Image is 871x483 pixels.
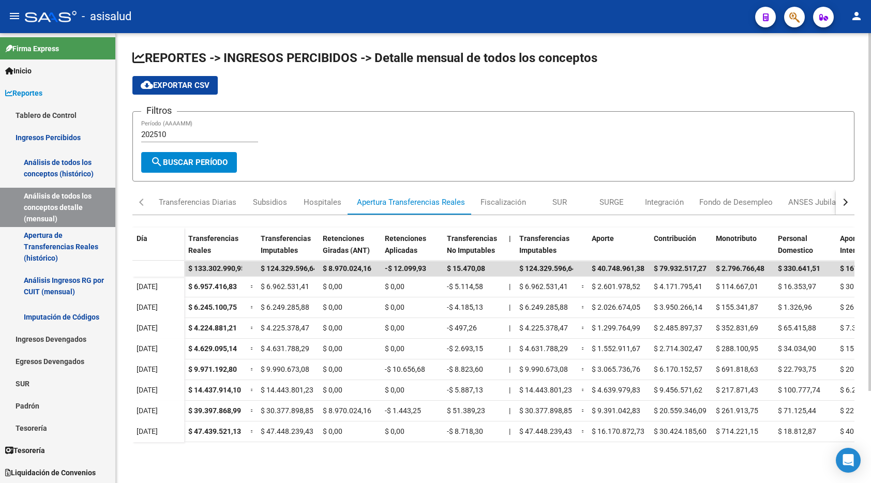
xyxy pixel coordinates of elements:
span: $ 30.377.898,85 [261,406,313,415]
span: = [250,344,254,353]
span: $ 4.631.788,29 [261,344,309,353]
span: = [581,427,585,435]
span: $ 39.397.868,99 [188,406,241,415]
span: [DATE] [137,427,158,435]
span: $ 0,00 [385,344,404,353]
span: $ 6.962.531,41 [261,282,309,291]
button: Exportar CSV [132,76,218,95]
span: -$ 5.114,58 [447,282,483,291]
span: Monotributo [716,234,757,243]
span: Retenciones Giradas (ANT) [323,234,370,254]
span: -$ 12.099,93 [385,264,426,273]
span: = [250,324,254,332]
span: $ 0,00 [323,324,342,332]
span: Transferencias Imputables [261,234,311,254]
span: $ 352.831,69 [716,324,758,332]
span: $ 155.341,87 [716,303,758,311]
span: $ 0,00 [385,282,404,291]
span: | [509,427,510,435]
span: $ 6.249.285,88 [519,303,568,311]
span: $ 71.125,44 [778,406,816,415]
span: $ 6.249.285,88 [261,303,309,311]
span: $ 2.485.897,37 [654,324,702,332]
span: $ 47.448.239,43 [519,427,572,435]
div: Transferencias Diarias [159,197,236,208]
span: $ 6.957.416,83 [188,282,237,291]
span: $ 22.793,75 [778,365,816,373]
span: = [581,406,585,415]
span: $ 261.913,75 [716,406,758,415]
span: $ 4.639.979,83 [592,386,640,394]
span: = [581,282,585,291]
span: Inicio [5,65,32,77]
span: $ 18.812,87 [778,427,816,435]
div: Fiscalización [480,197,526,208]
span: Tesorería [5,445,45,456]
div: SUR [552,197,567,208]
span: $ 16.353,97 [778,282,816,291]
datatable-header-cell: Monotributo [712,228,774,271]
span: Contribución [654,234,696,243]
div: Fondo de Desempleo [699,197,773,208]
span: -$ 8.718,30 [447,427,483,435]
div: Open Intercom Messenger [836,448,861,473]
mat-icon: person [850,10,863,22]
span: $ 6.170.152,57 [654,365,702,373]
span: $ 0,00 [385,427,404,435]
span: $ 288.100,95 [716,344,758,353]
span: $ 34.034,90 [778,344,816,353]
span: Transferencias Reales [188,234,238,254]
span: -$ 10.656,68 [385,365,425,373]
span: = [250,406,254,415]
span: Reportes [5,87,42,99]
span: $ 0,00 [385,324,404,332]
div: Integración [645,197,684,208]
span: $ 0,00 [385,303,404,311]
span: = [581,386,585,394]
span: $ 51.389,23 [447,406,485,415]
datatable-header-cell: | [505,228,515,271]
span: [DATE] [137,344,158,353]
span: $ 124.329.596,64 [519,264,576,273]
span: | [509,365,510,373]
span: | [509,406,510,415]
span: = [250,303,254,311]
span: $ 79.932.517,27 [654,264,707,273]
span: $ 1.299.764,99 [592,324,640,332]
span: $ 4.631.788,29 [519,344,568,353]
span: Retenciones Aplicadas [385,234,426,254]
span: $ 133.302.990,95 [188,264,245,273]
span: Firma Express [5,43,59,54]
span: -$ 5.887,13 [447,386,483,394]
span: | [509,344,510,353]
span: $ 0,00 [323,386,342,394]
datatable-header-cell: Retenciones Giradas (ANT) [319,228,381,271]
span: [DATE] [137,365,158,373]
span: $ 14.437.914,10 [188,386,241,394]
span: [DATE] [137,406,158,415]
span: $ 65.415,88 [778,324,816,332]
datatable-header-cell: Transferencias No Imputables [443,228,505,271]
datatable-header-cell: Transferencias Imputables [257,228,319,271]
span: = [250,386,254,394]
span: $ 4.629.095,14 [188,344,237,353]
span: $ 30.377.898,85 [519,406,572,415]
span: $ 124.329.596,64 [261,264,318,273]
span: $ 2.796.766,48 [716,264,764,273]
span: = [250,427,254,435]
span: Aporte [592,234,614,243]
span: | [509,282,510,291]
span: $ 8.970.024,16 [323,406,371,415]
span: $ 40.748.961,38 [592,264,644,273]
span: $ 2.714.302,47 [654,344,702,353]
span: $ 6.962.531,41 [519,282,568,291]
span: Transferencias No Imputables [447,234,497,254]
span: - asisalud [82,5,131,28]
span: $ 14.443.801,23 [261,386,313,394]
div: ANSES Jubilados [788,197,849,208]
span: $ 20.559.346,09 [654,406,707,415]
span: -$ 4.185,13 [447,303,483,311]
span: $ 16.170.872,73 [592,427,644,435]
span: -$ 2.693,15 [447,344,483,353]
span: $ 0,00 [323,365,342,373]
